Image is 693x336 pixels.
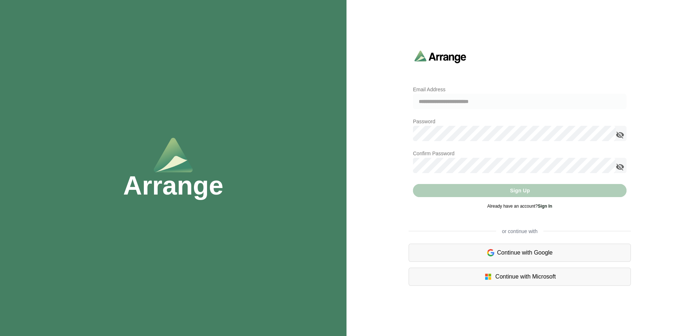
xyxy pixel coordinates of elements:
i: appended action [616,131,624,139]
i: appended action [616,163,624,171]
div: Continue with Google [409,244,631,262]
img: microsoft-logo.7cf64d5f.svg [484,272,493,281]
a: Sign In [538,204,552,209]
p: Email Address [413,85,627,94]
img: arrangeai-name-small-logo.4d2b8aee.svg [414,50,466,63]
span: or continue with [496,228,543,235]
p: Password [413,117,627,126]
img: google-logo.6d399ca0.svg [487,248,494,257]
p: Confirm Password [413,149,627,158]
h1: Arrange [123,172,223,199]
span: Already have an account? [487,204,552,209]
div: Continue with Microsoft [409,268,631,286]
